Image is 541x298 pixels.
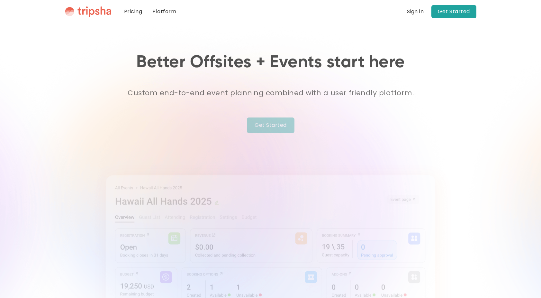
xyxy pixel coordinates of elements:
a: Get Started [247,117,294,133]
a: Get Started [431,5,476,18]
a: home [65,6,111,17]
div: Sign in [407,9,424,14]
h1: Better Offsites + Events start here [136,52,405,73]
a: Sign in [407,8,424,15]
strong: Custom end-to-end event planning combined with a user friendly platform. [128,88,414,98]
img: Tripsha Logo [65,6,111,17]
